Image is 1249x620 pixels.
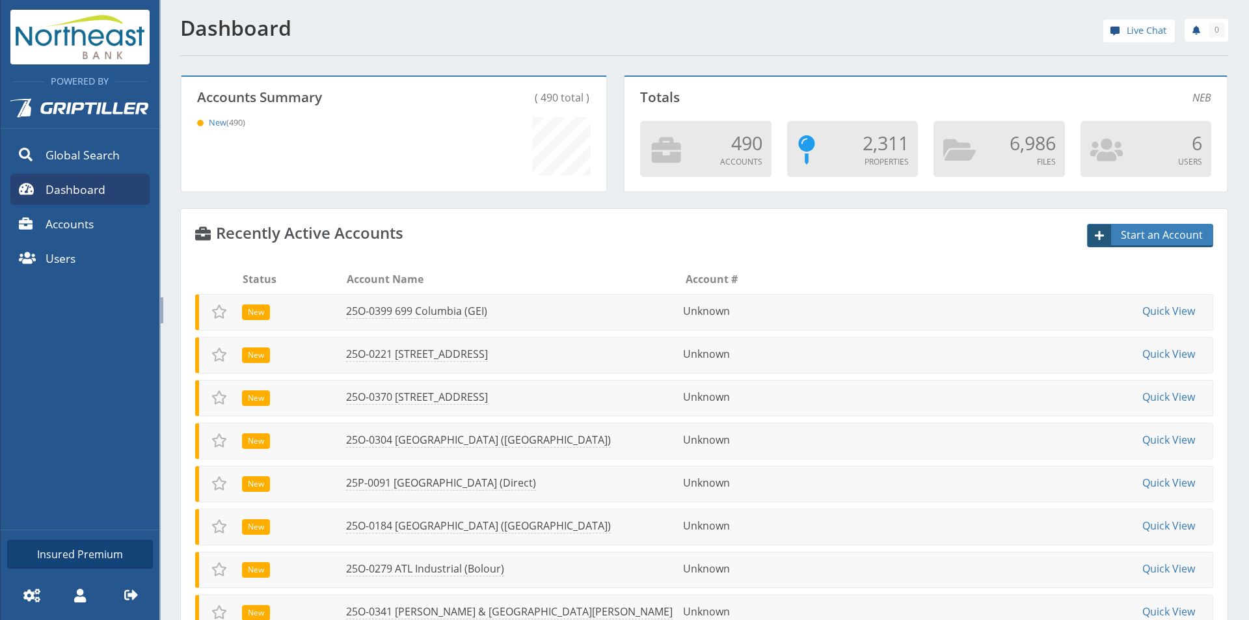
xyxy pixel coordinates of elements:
a: Insured Premium [7,540,153,569]
li: Unknown [683,518,785,533]
span: Users [46,250,75,267]
span: New [248,435,264,447]
span: Add to Favorites [211,304,227,319]
span: New [248,392,264,404]
span: 0 [1215,24,1219,36]
li: Unknown [683,561,785,576]
a: Quick View [1142,604,1195,619]
span: New [248,607,264,619]
li: Unknown [683,604,785,619]
p: Files [943,156,1055,168]
h4: Recently Active Accounts [195,224,403,241]
p: Accounts Summary [197,90,420,105]
span: Add to Favorites [211,561,227,577]
a: Users [10,243,150,274]
a: 25O-0221 [STREET_ADDRESS] [346,347,488,362]
span: New [248,564,264,576]
p: Users [1090,156,1202,168]
a: Quick View [1142,347,1195,361]
span: Accounts [46,215,94,232]
a: Dashboard [10,174,150,205]
li: Unknown [683,389,785,405]
span: 6,986 [1010,130,1056,155]
span: New [248,521,264,533]
span: Add to Favorites [211,476,227,491]
a: Accounts [10,208,150,239]
span: New [248,306,264,318]
span: (490) [226,116,245,128]
span: Add to Favorites [211,433,227,448]
img: NEB [10,10,150,64]
div: ( 490 total ) [436,90,591,105]
a: Quick View [1142,476,1195,490]
span: Global Search [46,146,120,163]
a: Quick View [1142,390,1195,404]
a: Quick View [1142,304,1195,318]
a: 25O-0370 [STREET_ADDRESS] [346,390,488,405]
li: Unknown [683,303,785,319]
a: 25O-0279 ATL Industrial (Bolour) [346,561,504,576]
span: New [248,478,264,490]
div: help [1103,20,1175,46]
a: Griptiller [1,88,159,136]
span: Live Chat [1127,23,1166,38]
a: Start an Account [1087,224,1213,247]
li: Account Name [347,271,682,287]
a: Live Chat [1103,20,1175,42]
span: Dashboard [46,181,105,198]
a: 25O-0341 [PERSON_NAME] & [GEOGRAPHIC_DATA][PERSON_NAME] [346,604,673,619]
span: New [193,117,245,128]
span: Add to Favorites [211,390,227,405]
div: notifications [1175,16,1228,42]
a: 0 [1185,19,1228,42]
span: Add to Favorites [211,604,227,620]
span: NEB [1192,90,1211,105]
span: 6 [1192,130,1202,155]
span: Add to Favorites [211,519,227,534]
p: Totals [640,90,918,105]
a: Global Search [10,139,150,170]
span: 2,311 [863,130,909,155]
a: 25O-0304 [GEOGRAPHIC_DATA] ([GEOGRAPHIC_DATA]) [346,433,611,448]
li: Unknown [683,475,785,491]
li: Unknown [683,432,785,448]
a: 25O-0184 [GEOGRAPHIC_DATA] ([GEOGRAPHIC_DATA]) [346,519,611,533]
a: Quick View [1142,519,1195,533]
span: Add to Favorites [211,347,227,362]
p: Properties [796,156,909,168]
a: 25P-0091 [GEOGRAPHIC_DATA] (Direct) [346,476,536,491]
a: 25O-0399 699 Columbia (GEI) [346,304,487,319]
span: Powered By [44,75,115,87]
p: Accounts [649,156,762,168]
span: New [248,349,264,361]
h1: Dashboard [180,16,697,40]
a: New(490) [193,116,245,128]
a: Quick View [1142,561,1195,576]
li: Status [243,271,345,287]
li: Unknown [683,346,785,362]
a: Quick View [1142,433,1195,447]
span: 490 [731,130,762,155]
span: Start an Account [1113,227,1213,243]
li: Account # [686,271,788,287]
